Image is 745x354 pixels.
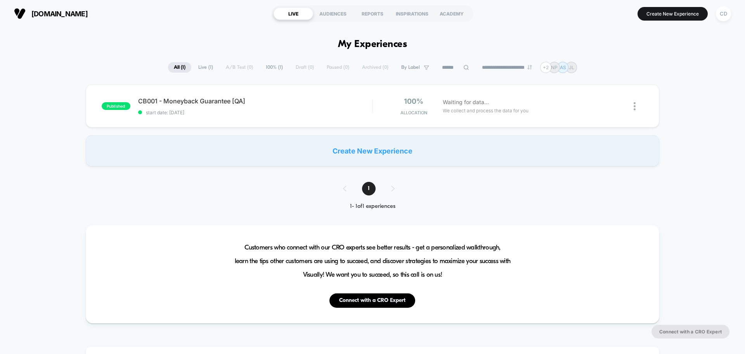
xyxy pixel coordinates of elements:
[569,65,574,70] p: JL
[335,203,410,210] div: 1 - 1 of 1 experiences
[401,65,420,70] span: By Label
[362,182,376,195] span: 1
[338,39,407,50] h1: My Experiences
[560,65,566,70] p: AS
[12,7,90,20] button: [DOMAIN_NAME]
[168,62,191,73] span: All ( 1 )
[329,293,415,308] button: Connect with a CRO Expert
[400,110,427,115] span: Allocation
[432,7,471,20] div: ACADEMY
[651,325,729,338] button: Connect with a CRO Expert
[138,110,372,115] span: start date: [DATE]
[716,6,731,21] div: CD
[551,65,558,70] p: NP
[527,65,532,70] img: end
[192,62,219,73] span: Live ( 1 )
[14,8,26,19] img: Visually logo
[634,102,636,110] img: close
[714,6,733,22] button: CD
[392,7,432,20] div: INSPIRATIONS
[260,62,289,73] span: 100% ( 1 )
[443,98,489,106] span: Waiting for data...
[31,10,88,18] span: [DOMAIN_NAME]
[540,62,551,73] div: + 2
[404,97,423,105] span: 100%
[443,107,528,114] span: We collect and process the data for you
[353,7,392,20] div: REPORTS
[235,241,511,282] span: Customers who connect with our CRO experts see better results - get a personalized walkthrough, l...
[86,135,659,166] div: Create New Experience
[138,97,372,105] span: CB001 - Moneyback Guarantee [QA]
[274,7,313,20] div: LIVE
[102,102,130,110] span: published
[313,7,353,20] div: AUDIENCES
[638,7,708,21] button: Create New Experience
